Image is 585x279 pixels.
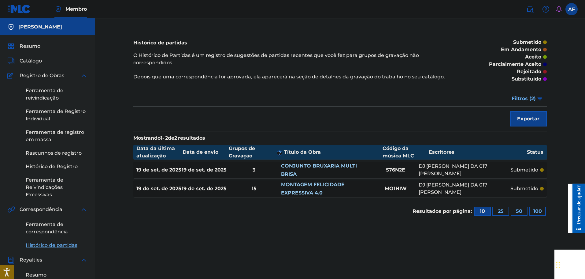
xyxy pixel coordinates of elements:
[26,177,63,198] font: Ferramenta de Reivindicações Excessivas
[26,150,82,156] font: Rascunhos de registro
[20,73,64,78] font: Registro de Obras
[133,74,445,80] font: Depois que uma correspondência for aprovada, ela aparecerá na seção de detalhes da gravação do tr...
[183,149,218,155] font: Data de envio
[26,108,87,123] a: Ferramenta de Registro Individual
[492,207,509,216] button: 25
[537,97,542,100] img: filtro
[278,150,281,156] font: ?
[510,167,538,173] font: submetido
[253,167,255,173] font: 3
[165,135,168,141] font: 2
[489,61,541,67] font: parcialmente aceito
[26,176,87,198] a: Ferramenta de Reivindicações Excessivas
[26,271,87,279] a: Resumo
[26,163,87,170] a: Histórico de Registro
[533,208,542,214] font: 100
[20,257,42,263] font: Royalties
[413,208,472,214] font: Resultados por página:
[20,58,42,64] font: Catálogo
[136,186,181,191] font: 19 de set. de 2025
[162,135,164,141] font: -
[54,6,62,13] img: Principal detentor de direitos autorais
[174,135,177,141] font: 2
[498,208,504,214] font: 25
[7,23,15,31] img: Contas
[26,87,87,102] a: Ferramenta de reivindicação
[7,57,15,65] img: Catálogo
[229,145,255,159] font: Grupos de Gravação
[556,6,562,12] div: Notificações
[284,149,321,155] font: Título da Obra
[80,72,87,79] img: expandir
[20,43,40,49] font: Resumo
[80,256,87,264] img: expandir
[26,272,46,278] font: Resumo
[419,182,487,195] font: DJ [PERSON_NAME] DA 017 [PERSON_NAME]
[26,221,87,236] a: Ferramenta de correspondência
[512,96,531,101] font: Filtros (
[474,207,491,216] button: 10
[385,186,407,191] font: MO1HIW
[182,167,227,173] font: 19 de set. de 2025
[7,43,40,50] a: ResumoResumo
[65,6,87,12] font: Membro
[510,186,538,191] font: submetido
[136,145,175,159] font: Data da última atualização
[26,242,87,249] a: Histórico de partidas
[26,129,87,143] a: Ferramenta de registro em massa
[133,135,161,141] font: Mostrando
[510,111,547,126] button: Exportar
[511,207,528,216] button: 50
[508,91,547,106] button: Filtros (2)
[7,256,15,264] img: Royalties
[386,167,405,173] font: S76N2E
[7,43,15,50] img: Resumo
[534,96,536,101] font: )
[182,186,227,191] font: 19 de set. de 2025
[8,1,13,40] font: Precisar de ajuda?
[7,5,31,13] img: Logotipo da MLC
[26,221,68,235] font: Ferramenta de correspondência
[281,163,357,177] font: CONJUNTO BRUXARIA MULTI BRISA
[565,3,578,15] div: Menu do usuário
[554,250,585,279] iframe: Widget de bate-papo
[26,149,87,157] a: Rascunhos de registro
[80,206,87,213] img: expandir
[18,23,62,31] h5: Pablo Cruz
[26,108,86,122] font: Ferramenta de Registro Individual
[26,129,84,142] font: Ferramenta de registro em massa
[512,76,541,82] font: substituído
[501,47,541,52] font: em andamento
[524,3,536,15] a: Pesquisa pública
[527,149,543,155] font: Status
[252,186,257,191] font: 15
[531,96,534,101] font: 2
[136,167,181,173] font: 19 de set. de 2025
[178,135,205,141] font: resultados
[26,88,63,101] font: Ferramenta de reivindicação
[7,57,42,65] a: CatálogoCatálogo
[161,135,162,141] font: 1
[281,162,357,177] a: CONJUNTO BRUXARIA MULTI BRISA
[526,6,534,13] img: procurar
[556,256,560,274] div: Arrastar
[516,208,522,214] font: 50
[542,6,550,13] img: ajuda
[18,24,62,30] font: [PERSON_NAME]
[26,242,77,248] font: Histórico de partidas
[26,164,78,169] font: Histórico de Registro
[513,39,541,45] font: submetido
[7,206,15,213] img: Correspondência
[7,72,15,79] img: Registro de Obras
[517,116,539,122] font: Exportar
[133,52,419,66] font: O Histórico de Partidas é um registro de sugestões de partidas recentes que você fez para grupos ...
[133,40,187,46] font: Histórico de partidas
[168,135,174,141] font: de
[568,183,585,233] iframe: Centro de Recursos
[419,163,487,176] font: DJ [PERSON_NAME] DA 017 [PERSON_NAME]
[529,207,546,216] button: 100
[20,206,62,212] font: Correspondência
[383,145,414,159] font: Código da música MLC
[540,3,552,15] div: Ajuda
